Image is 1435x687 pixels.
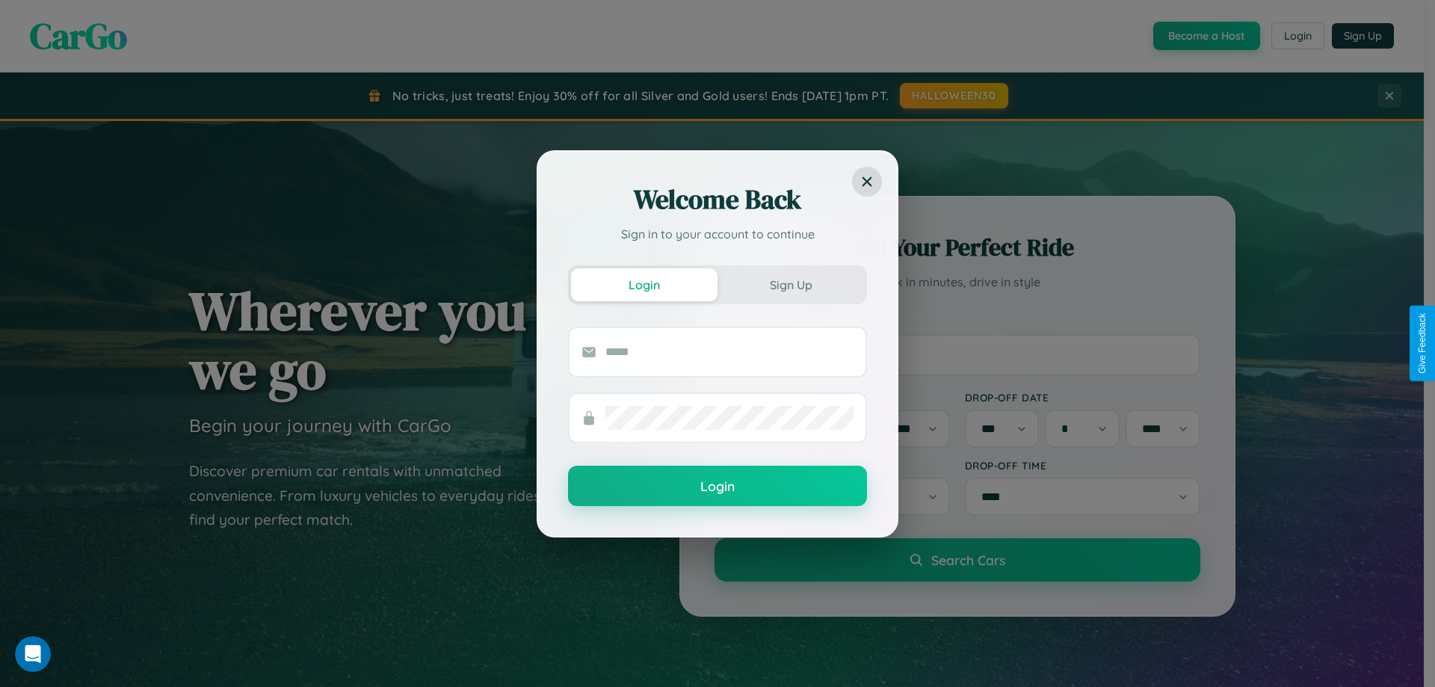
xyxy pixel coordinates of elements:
[571,268,717,301] button: Login
[1417,313,1428,374] div: Give Feedback
[568,466,867,506] button: Login
[568,225,867,243] p: Sign in to your account to continue
[717,268,864,301] button: Sign Up
[568,182,867,218] h2: Welcome Back
[15,636,51,672] iframe: Intercom live chat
